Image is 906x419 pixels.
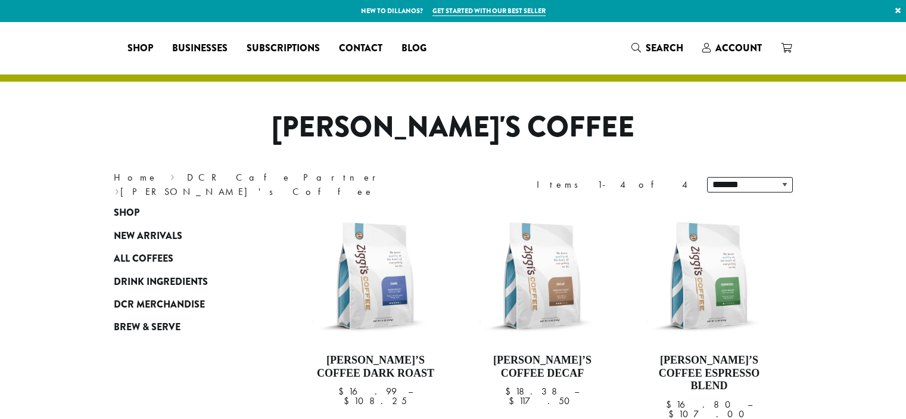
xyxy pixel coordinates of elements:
[622,38,693,58] a: Search
[537,178,689,192] div: Items 1-4 of 4
[666,398,736,411] bdi: 16.80
[105,110,802,145] h1: [PERSON_NAME]'s Coffee
[640,207,777,419] a: [PERSON_NAME]’s Coffee Espresso Blend
[307,207,444,419] a: [PERSON_NAME]’s Coffee Dark Roast
[172,41,228,56] span: Businesses
[401,41,426,56] span: Blog
[408,385,413,398] span: –
[114,171,158,184] a: Home
[114,170,435,199] nav: Breadcrumb
[114,201,257,224] a: Shop
[505,385,515,398] span: $
[509,395,519,407] span: $
[118,39,163,58] a: Shop
[114,293,257,316] a: DCR Merchandise
[114,320,180,335] span: Brew & Serve
[474,207,611,419] a: [PERSON_NAME]’s Coffee Decaf
[170,166,175,185] span: ›
[338,385,397,398] bdi: 16.99
[307,207,444,344] img: Ziggis-Dark-Blend-12-oz.png
[115,181,119,199] span: ›
[505,385,563,398] bdi: 18.38
[574,385,579,398] span: –
[114,297,205,312] span: DCR Merchandise
[114,270,257,293] a: Drink Ingredients
[114,206,139,221] span: Shop
[474,354,611,380] h4: [PERSON_NAME]’s Coffee Decaf
[114,275,208,290] span: Drink Ingredients
[344,395,354,407] span: $
[748,398,752,411] span: –
[114,229,182,244] span: New Arrivals
[640,354,777,393] h4: [PERSON_NAME]’s Coffee Espresso Blend
[338,385,348,398] span: $
[339,41,382,56] span: Contact
[247,41,320,56] span: Subscriptions
[187,171,384,184] a: DCR Cafe Partner
[344,395,407,407] bdi: 108.25
[114,252,173,266] span: All Coffees
[666,398,676,411] span: $
[114,316,257,339] a: Brew & Serve
[640,207,777,344] img: Ziggis-Espresso-Blend-12-oz.png
[307,354,444,380] h4: [PERSON_NAME]’s Coffee Dark Roast
[432,6,546,16] a: Get started with our best seller
[114,225,257,247] a: New Arrivals
[474,207,611,344] img: Ziggis-Decaf-Blend-12-oz.png
[646,41,683,55] span: Search
[127,41,153,56] span: Shop
[509,395,575,407] bdi: 117.50
[114,247,257,270] a: All Coffees
[715,41,762,55] span: Account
